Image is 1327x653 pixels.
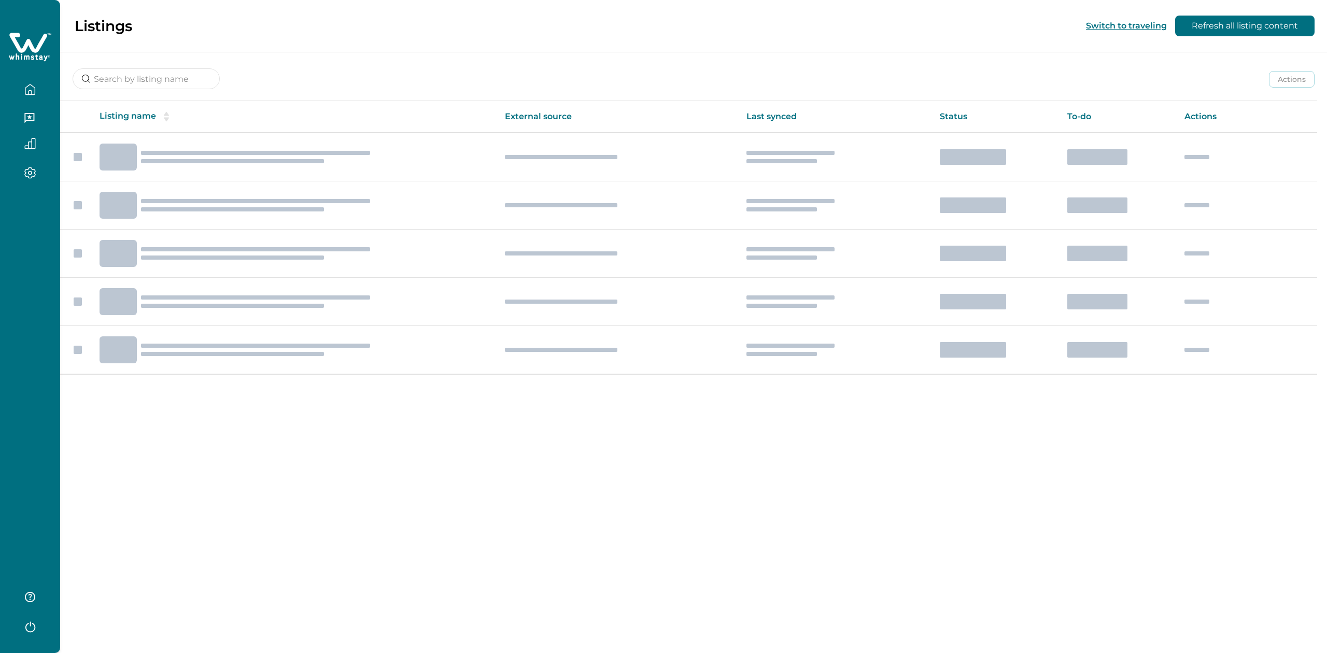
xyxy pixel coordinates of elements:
[75,17,132,35] p: Listings
[156,111,177,122] button: sorting
[1176,101,1317,133] th: Actions
[931,101,1059,133] th: Status
[1269,71,1315,88] button: Actions
[1086,21,1167,31] button: Switch to traveling
[1175,16,1315,36] button: Refresh all listing content
[738,101,931,133] th: Last synced
[497,101,738,133] th: External source
[91,101,497,133] th: Listing name
[1059,101,1176,133] th: To-do
[73,68,220,89] input: Search by listing name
